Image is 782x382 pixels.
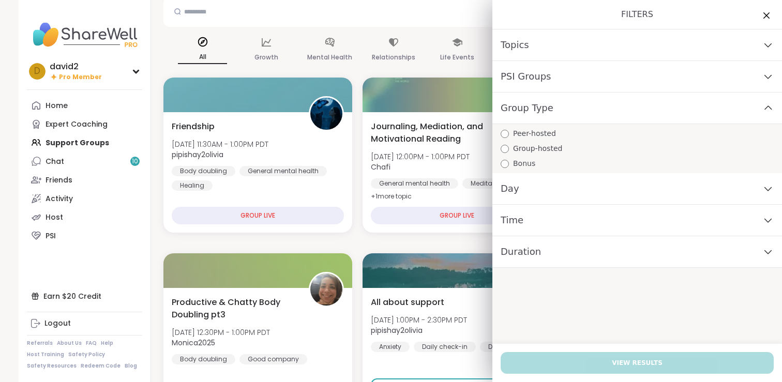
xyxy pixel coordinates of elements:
[46,231,56,241] div: PSI
[513,128,556,139] span: Peer-hosted
[172,354,235,364] div: Body doubling
[101,340,113,347] a: Help
[513,143,562,154] span: Group-hosted
[86,340,97,347] a: FAQ
[501,181,519,196] span: Day
[172,327,270,338] span: [DATE] 12:30PM - 1:00PM PDT
[501,38,529,52] span: Topics
[27,189,142,208] a: Activity
[440,51,474,64] p: Life Events
[50,61,102,72] div: david2
[612,358,663,368] span: View Results
[27,351,64,358] a: Host Training
[27,208,142,226] a: Host
[27,115,142,133] a: Expert Coaching
[372,51,415,64] p: Relationships
[513,158,535,169] span: Bonus
[501,245,541,259] span: Duration
[57,340,82,347] a: About Us
[27,96,142,115] a: Home
[501,213,523,227] span: Time
[310,273,342,305] img: Monica2025
[46,175,72,186] div: Friends
[172,120,215,133] span: Friendship
[172,149,223,160] b: pipishay2olivia
[125,362,137,370] a: Blog
[172,180,213,191] div: Healing
[27,362,77,370] a: Safety Resources
[239,354,307,364] div: Good company
[371,325,423,335] b: pipishay2olivia
[501,352,774,374] button: View Results
[81,362,121,370] a: Redeem Code
[371,178,458,189] div: General mental health
[68,351,105,358] a: Safety Policy
[34,65,40,78] span: d
[27,287,142,305] div: Earn $20 Credit
[172,166,235,176] div: Body doubling
[172,139,268,149] span: [DATE] 11:30AM - 1:00PM PDT
[371,120,497,145] span: Journaling, Mediation, and Motivational Reading
[27,314,142,333] a: Logout
[371,315,467,325] span: [DATE] 1:00PM - 2:30PM PDT
[371,342,410,352] div: Anxiety
[480,342,531,352] div: Depression
[27,340,53,347] a: Referrals
[371,151,470,162] span: [DATE] 12:00PM - 1:00PM PDT
[46,101,68,111] div: Home
[254,51,278,64] p: Growth
[27,226,142,245] a: PSI
[501,69,551,84] span: PSI Groups
[310,98,342,130] img: pipishay2olivia
[46,157,64,167] div: Chat
[307,51,352,64] p: Mental Health
[239,166,327,176] div: General mental health
[46,194,73,204] div: Activity
[462,178,513,189] div: Meditation
[46,119,108,130] div: Expert Coaching
[371,162,390,172] b: Chafi
[178,51,227,64] p: All
[172,296,297,321] span: Productive & Chatty Body Doubling pt3
[27,171,142,189] a: Friends
[414,342,476,352] div: Daily check-in
[44,318,71,329] div: Logout
[27,152,142,171] a: Chat10
[501,8,774,21] h1: Filters
[371,207,543,224] div: GROUP LIVE
[172,338,215,348] b: Monica2025
[46,212,63,223] div: Host
[501,101,553,115] span: Group Type
[132,157,138,166] span: 10
[172,207,344,224] div: GROUP LIVE
[27,17,142,53] img: ShareWell Nav Logo
[371,296,444,309] span: All about support
[59,73,102,82] span: Pro Member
